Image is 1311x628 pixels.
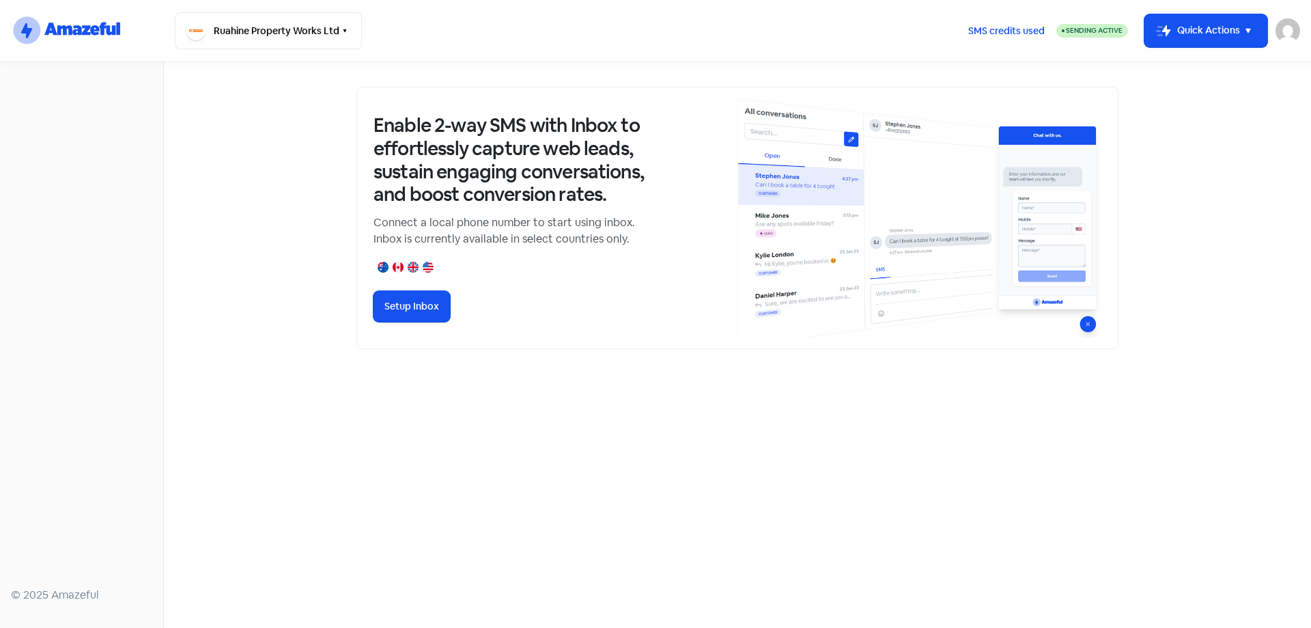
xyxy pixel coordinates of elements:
[1144,14,1267,47] button: Quick Actions
[968,24,1045,38] span: SMS credits used
[378,262,389,273] img: australia.png
[1275,18,1300,43] img: User
[373,291,450,322] button: Setup Inbox
[408,262,419,273] img: united-kingdom.png
[393,262,404,273] img: canada.png
[11,587,152,603] div: © 2025 Amazeful
[423,262,434,273] img: united-states.png
[957,23,1056,37] a: SMS credits used
[373,215,647,247] p: Connect a local phone number to start using inbox. Inbox is currently available in select countri...
[1066,26,1123,35] span: Sending Active
[737,98,1101,338] img: inbox-default-image-2.png
[1056,23,1128,39] a: Sending Active
[175,12,362,49] button: Ruahine Property Works Ltd
[373,114,647,206] h3: Enable 2-way SMS with Inbox to effortlessly capture web leads, sustain engaging conversations, an...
